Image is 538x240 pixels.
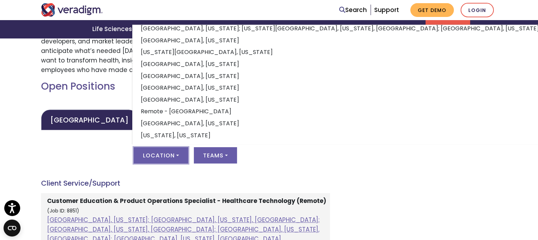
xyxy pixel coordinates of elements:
[461,3,494,17] a: Login
[426,20,470,38] a: About Us
[47,197,326,205] strong: Customer Education & Product Operations Specialist - Healthcare Technology (Remote)
[143,20,227,38] a: Health Plans + Payers
[41,109,138,130] a: [GEOGRAPHIC_DATA]
[47,208,79,214] small: (Job ID: 8851)
[41,179,330,187] h4: Client Service/Support
[134,147,188,163] button: Location
[410,3,454,17] a: Get Demo
[339,5,367,15] a: Search
[41,80,330,92] h2: Open Positions
[374,6,399,14] a: Support
[227,20,310,38] a: Healthcare Providers
[383,20,426,38] a: Insights
[310,20,383,38] a: Health IT Vendors
[4,220,21,236] button: Open CMP widget
[41,27,330,75] p: Join a passionate team of dedicated associates who work side-by-side with caregivers, developers,...
[84,20,143,38] a: Life Sciences
[194,147,237,163] button: Teams
[41,3,103,17] img: Veradigm logo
